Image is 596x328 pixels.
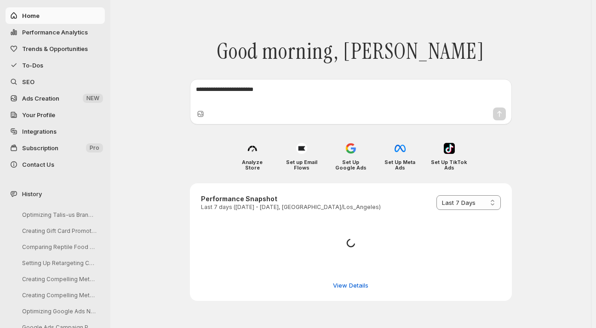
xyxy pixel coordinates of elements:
[6,24,105,40] button: Performance Analytics
[90,144,99,152] span: Pro
[196,109,205,119] button: Upload image
[6,40,105,57] button: Trends & Opportunities
[22,78,34,85] span: SEO
[22,95,59,102] span: Ads Creation
[15,224,102,238] button: Creating Gift Card Promotions
[201,194,381,204] h3: Performance Snapshot
[6,156,105,173] button: Contact Us
[22,161,54,168] span: Contact Us
[15,208,102,222] button: Optimizing Talis-us Brand Entity Page
[22,28,88,36] span: Performance Analytics
[296,143,307,154] img: Set up Email Flows icon
[22,128,57,135] span: Integrations
[283,159,320,170] h4: Set up Email Flows
[15,272,102,286] button: Creating Compelling Meta Ads Creatives
[217,38,484,65] span: Good morning, [PERSON_NAME]
[382,159,418,170] h4: Set Up Meta Ads
[333,281,368,290] span: View Details
[201,204,381,211] p: Last 7 days ([DATE] - [DATE], [GEOGRAPHIC_DATA]/Los_Angeles)
[6,57,105,74] button: To-Dos
[6,123,105,140] a: Integrations
[22,144,58,152] span: Subscription
[22,111,55,119] span: Your Profile
[327,278,374,293] button: View detailed performance
[22,62,43,69] span: To-Dos
[86,95,99,102] span: NEW
[22,12,40,19] span: Home
[234,159,270,170] h4: Analyze Store
[15,240,102,254] button: Comparing Reptile Food Vendors: Quality & Delivery
[247,143,258,154] img: Analyze Store icon
[22,45,88,52] span: Trends & Opportunities
[15,304,102,318] button: Optimizing Google Ads Negative Keywords
[15,288,102,302] button: Creating Compelling Meta Ad Creatives
[6,90,105,107] button: Ads Creation
[6,74,105,90] a: SEO
[332,159,369,170] h4: Set Up Google Ads
[444,143,455,154] img: Set Up TikTok Ads icon
[6,7,105,24] button: Home
[431,159,467,170] h4: Set Up TikTok Ads
[345,143,356,154] img: Set Up Google Ads icon
[15,256,102,270] button: Setting Up Retargeting Campaigns
[22,189,42,198] span: History
[395,143,406,154] img: Set Up Meta Ads icon
[6,140,105,156] button: Subscription
[6,107,105,123] a: Your Profile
